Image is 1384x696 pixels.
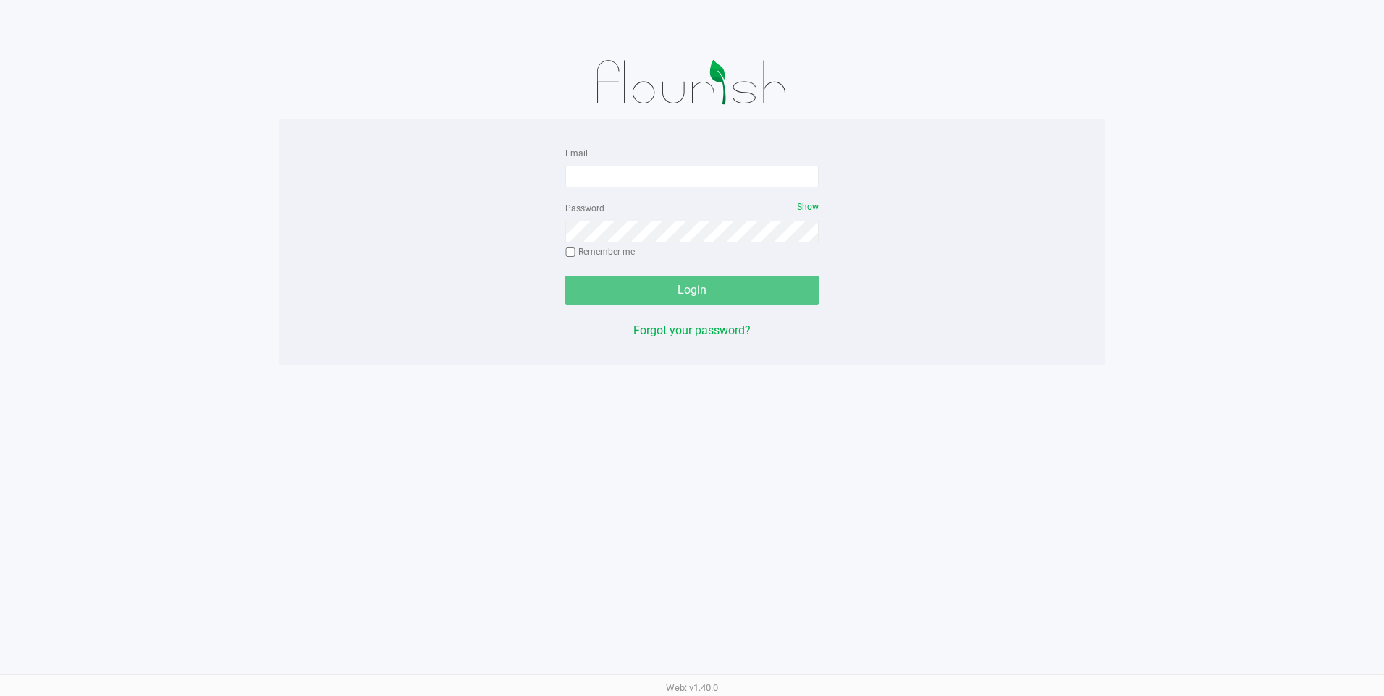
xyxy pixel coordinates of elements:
button: Forgot your password? [633,322,751,339]
input: Remember me [565,247,575,258]
span: Show [797,202,819,212]
label: Remember me [565,245,635,258]
label: Password [565,202,604,215]
label: Email [565,147,588,160]
span: Web: v1.40.0 [666,682,718,693]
